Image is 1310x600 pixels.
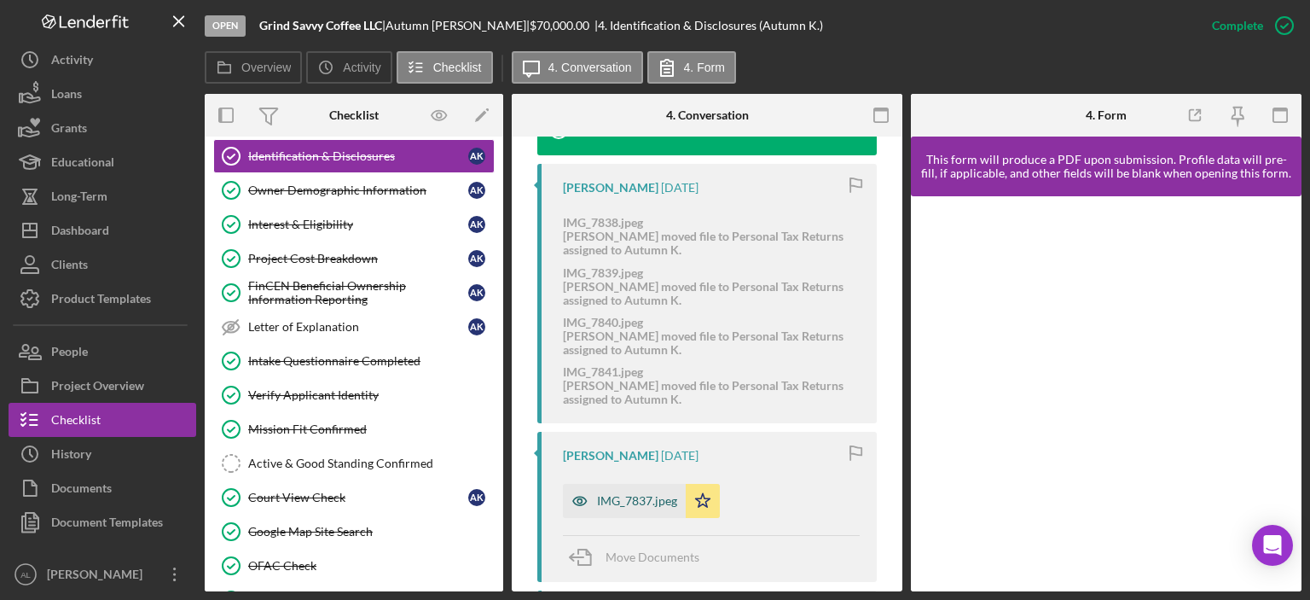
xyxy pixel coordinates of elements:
[397,51,493,84] button: Checklist
[51,505,163,544] div: Document Templates
[661,181,698,195] time: 2025-08-07 17:11
[43,557,154,596] div: [PERSON_NAME]
[468,489,485,506] div: A K
[213,173,495,207] a: Owner Demographic InformationAK
[9,471,196,505] button: Documents
[468,250,485,267] div: A K
[248,149,468,163] div: Identification & Disclosures
[248,559,494,573] div: OFAC Check
[213,412,495,446] a: Mission Fit Confirmed
[51,403,101,441] div: Checklist
[213,139,495,173] a: Identification & DisclosuresAK
[248,218,468,231] div: Interest & Eligibility
[248,422,494,436] div: Mission Fit Confirmed
[213,207,495,242] a: Interest & EligibilityAK
[647,51,736,84] button: 4. Form
[1195,9,1301,43] button: Complete
[433,61,482,74] label: Checklist
[661,449,698,463] time: 2025-08-07 17:09
[248,457,494,470] div: Active & Good Standing Confirmed
[248,252,468,265] div: Project Cost Breakdown
[213,276,495,310] a: FinCEN Beneficial Ownership Information ReportingAK
[1252,525,1293,566] div: Open Intercom Messenger
[385,19,530,32] div: Autumn [PERSON_NAME] |
[563,365,851,379] div: IMG_7841.jpeg
[259,19,385,32] div: |
[563,266,851,280] div: IMG_7839.jpeg
[248,388,494,402] div: Verify Applicant Identity
[468,318,485,335] div: A K
[512,51,643,84] button: 4. Conversation
[606,550,699,564] span: Move Documents
[563,280,851,307] div: [PERSON_NAME] moved file to Personal Tax Returns assigned to Autumn K.
[213,481,495,515] a: Court View CheckAK
[205,15,246,37] div: Open
[248,279,468,306] div: FinCEN Beneficial Ownership Information Reporting
[205,51,302,84] button: Overview
[241,61,291,74] label: Overview
[9,369,196,403] button: Project Overview
[468,284,485,301] div: A K
[1212,9,1263,43] div: Complete
[9,335,196,369] button: People
[594,19,823,32] div: | 4. Identification & Disclosures (Autumn K.)
[563,230,851,257] div: [PERSON_NAME] moved file to Personal Tax Returns assigned to Autumn K.
[248,354,494,368] div: Intake Questionnaire Completed
[248,525,494,539] div: Google Map Site Search
[468,148,485,165] div: A K
[51,437,91,475] div: History
[213,242,495,276] a: Project Cost BreakdownAK
[563,329,851,357] div: [PERSON_NAME] moved file to Personal Tax Returns assigned to Autumn K.
[213,549,495,583] a: OFAC Check
[597,494,677,508] div: IMG_7837.jpeg
[306,51,391,84] button: Activity
[51,369,144,407] div: Project Overview
[563,536,716,579] button: Move Documents
[919,153,1293,180] div: This form will produce a PDF upon submission. Profile data will pre-fill, if applicable, and othe...
[9,437,196,471] button: History
[684,61,725,74] label: 4. Form
[343,61,380,74] label: Activity
[666,108,749,122] div: 4. Conversation
[468,216,485,233] div: A K
[9,505,196,539] button: Document Templates
[563,449,658,463] div: [PERSON_NAME]
[248,491,468,504] div: Court View Check
[563,379,851,406] div: [PERSON_NAME] moved file to Personal Tax Returns assigned to Autumn K.
[329,108,379,122] div: Checklist
[563,316,851,329] div: IMG_7840.jpeg
[9,557,196,591] button: AL[PERSON_NAME]
[9,403,196,437] button: Checklist
[213,310,495,344] a: Letter of ExplanationAK
[51,471,112,510] div: Documents
[213,378,495,412] a: Verify Applicant Identity
[248,320,468,334] div: Letter of Explanation
[248,183,468,197] div: Owner Demographic Information
[530,19,594,32] div: $70,000.00
[1086,108,1127,122] div: 4. Form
